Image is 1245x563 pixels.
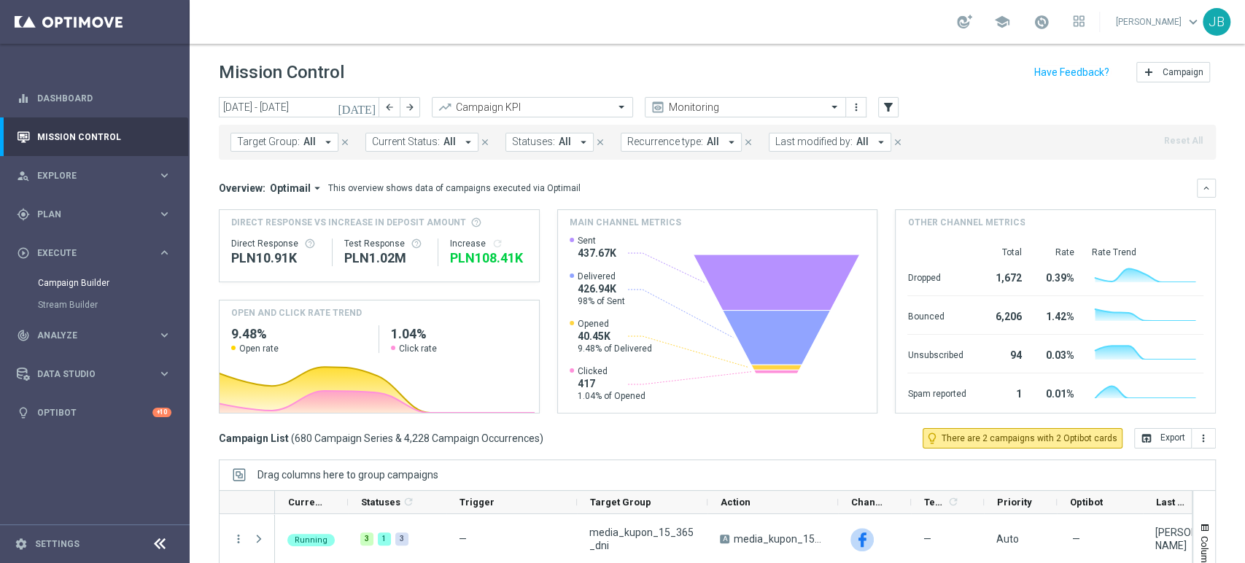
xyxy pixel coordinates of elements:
span: Calculate column [400,494,414,510]
i: arrow_drop_down [462,136,475,149]
button: more_vert [1192,428,1216,449]
i: preview [651,100,665,114]
button: equalizer Dashboard [16,93,172,104]
span: Calculate column [945,494,959,510]
div: 1 [378,532,391,545]
button: add Campaign [1136,62,1210,82]
span: — [923,532,931,545]
button: lightbulb Optibot +10 [16,407,172,419]
div: 94 [983,342,1021,365]
button: Target Group: All arrow_drop_down [230,133,338,152]
span: Last Modified By [1156,497,1191,508]
span: Drag columns here to group campaigns [257,469,438,481]
button: Mission Control [16,131,172,143]
span: media_kupon_15_365_dni [734,532,826,545]
i: gps_fixed [17,208,30,221]
i: equalizer [17,92,30,105]
button: close [338,134,352,150]
i: close [595,137,605,147]
button: more_vert [849,98,864,116]
div: 0.39% [1039,265,1074,288]
i: close [480,137,490,147]
button: Recurrence type: All arrow_drop_down [621,133,742,152]
span: Last modified by: [775,136,853,148]
span: Execute [37,249,158,257]
div: Spam reported [907,381,966,404]
i: lightbulb_outline [926,432,939,445]
div: 1 [983,381,1021,404]
i: close [340,137,350,147]
a: Campaign Builder [38,277,152,289]
span: Sent [578,235,616,246]
span: Plan [37,210,158,219]
div: gps_fixed Plan keyboard_arrow_right [16,209,172,220]
button: arrow_forward [400,97,420,117]
div: Execute [17,246,158,260]
span: keyboard_arrow_down [1185,14,1201,30]
div: 0.03% [1039,342,1074,365]
button: Last modified by: All arrow_drop_down [769,133,891,152]
span: Target Group: [237,136,300,148]
div: Data Studio keyboard_arrow_right [16,368,172,380]
button: arrow_back [379,97,400,117]
button: [DATE] [336,97,379,119]
span: All [303,136,316,148]
span: Current Status: [372,136,440,148]
a: [PERSON_NAME]keyboard_arrow_down [1114,11,1203,33]
span: Explore [37,171,158,180]
div: Dashboard [17,79,171,117]
span: 426.94K [578,282,625,295]
span: Channel [851,497,886,508]
span: Analyze [37,331,158,340]
span: media_kupon_15_365_dni [589,526,695,552]
i: [DATE] [338,101,377,114]
div: play_circle_outline Execute keyboard_arrow_right [16,247,172,259]
button: Current Status: All arrow_drop_down [365,133,478,152]
i: keyboard_arrow_right [158,246,171,260]
span: Click rate [399,343,437,354]
i: keyboard_arrow_down [1201,183,1211,193]
span: There are 2 campaigns with 2 Optibot cards [942,432,1117,445]
h4: Main channel metrics [570,216,681,229]
i: more_vert [1198,432,1209,444]
i: play_circle_outline [17,246,30,260]
button: close [891,134,904,150]
div: Dropped [907,265,966,288]
button: track_changes Analyze keyboard_arrow_right [16,330,172,341]
div: PLN1,018,494 [344,249,427,267]
div: PLN10,911 [231,249,320,267]
span: Auto [996,533,1019,545]
button: keyboard_arrow_down [1197,179,1216,198]
i: keyboard_arrow_right [158,207,171,221]
span: A [720,535,729,543]
span: ( [291,432,295,445]
button: refresh [492,238,503,249]
i: keyboard_arrow_right [158,367,171,381]
span: Action [721,497,751,508]
div: 3 [395,532,408,545]
span: Running [295,535,327,545]
span: All [443,136,456,148]
button: person_search Explore keyboard_arrow_right [16,170,172,182]
i: person_search [17,169,30,182]
div: Campaign Builder [38,272,188,294]
i: trending_up [438,100,452,114]
a: Mission Control [37,117,171,156]
button: close [478,134,492,150]
span: 9.48% of Delivered [578,343,652,354]
h1: Mission Control [219,62,344,83]
span: Optibot [1070,497,1103,508]
div: 1.42% [1039,303,1074,327]
colored-tag: Running [287,532,335,546]
button: close [742,134,755,150]
div: PLN108,413 [450,249,527,267]
div: Direct Response [231,238,320,249]
img: Facebook Custom Audience [850,528,874,551]
div: Rate Trend [1091,246,1203,258]
span: Recurrence type: [627,136,703,148]
i: close [893,137,903,147]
